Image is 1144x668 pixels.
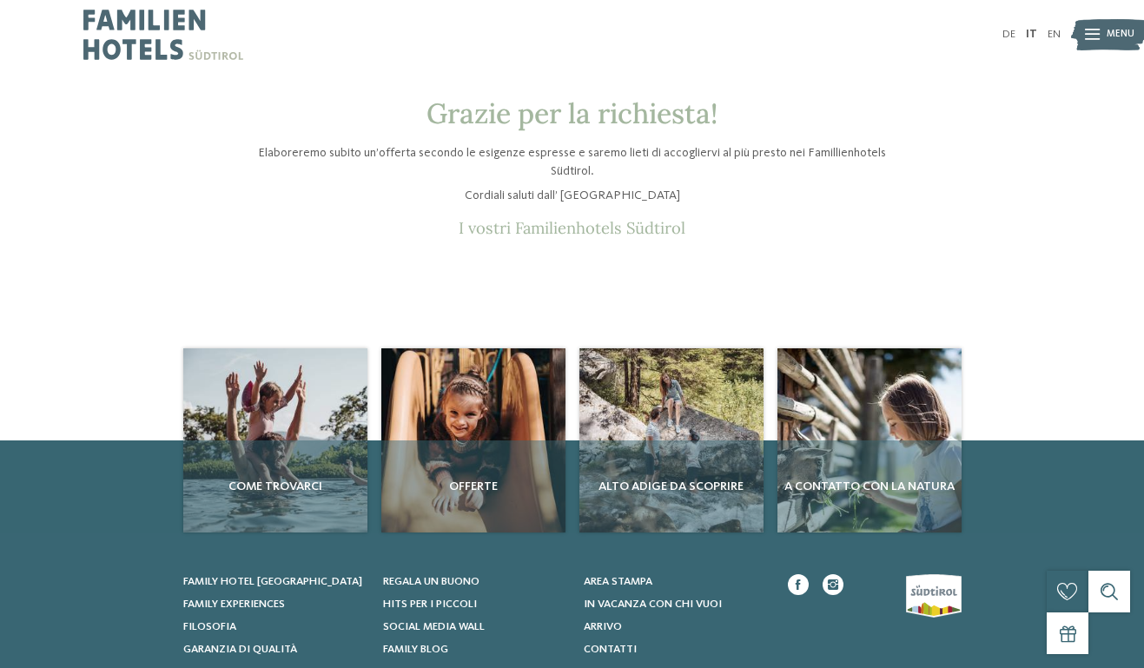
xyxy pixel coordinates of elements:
[1002,29,1015,40] a: DE
[584,576,652,587] span: Area stampa
[183,642,367,658] a: Garanzia di qualità
[1026,29,1037,40] a: IT
[183,576,362,587] span: Family hotel [GEOGRAPHIC_DATA]
[427,96,717,131] span: Grazie per la richiesta!
[586,478,757,495] span: Alto Adige da scoprire
[584,621,622,632] span: Arrivo
[584,574,767,590] a: Area stampa
[784,478,955,495] span: A contatto con la natura
[584,644,637,655] span: Contatti
[1048,29,1061,40] a: EN
[381,348,565,532] a: Richiesta Offerte
[381,348,565,532] img: Richiesta
[383,576,479,587] span: Regala un buono
[190,478,360,495] span: Come trovarci
[183,619,367,635] a: Filosofia
[1107,28,1134,42] span: Menu
[242,218,903,237] p: I vostri Familienhotels Südtirol
[242,144,903,179] p: Elaboreremo subito un’offerta secondo le esigenze espresse e saremo lieti di accogliervi al più p...
[183,348,367,532] a: Richiesta Come trovarci
[777,348,962,532] a: Richiesta A contatto con la natura
[584,597,767,612] a: In vacanza con chi vuoi
[383,599,477,610] span: Hits per i piccoli
[383,621,485,632] span: Social Media Wall
[383,619,566,635] a: Social Media Wall
[183,574,367,590] a: Family hotel [GEOGRAPHIC_DATA]
[383,574,566,590] a: Regala un buono
[183,644,297,655] span: Garanzia di qualità
[579,348,764,532] a: Richiesta Alto Adige da scoprire
[383,642,566,658] a: Family Blog
[183,621,236,632] span: Filosofia
[242,187,903,204] p: Cordiali saluti dall’ [GEOGRAPHIC_DATA]
[183,599,285,610] span: Family experiences
[579,348,764,532] img: Richiesta
[584,619,767,635] a: Arrivo
[777,348,962,532] img: Richiesta
[383,644,448,655] span: Family Blog
[183,597,367,612] a: Family experiences
[584,599,722,610] span: In vacanza con chi vuoi
[383,597,566,612] a: Hits per i piccoli
[584,642,767,658] a: Contatti
[388,478,559,495] span: Offerte
[183,348,367,532] img: Richiesta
